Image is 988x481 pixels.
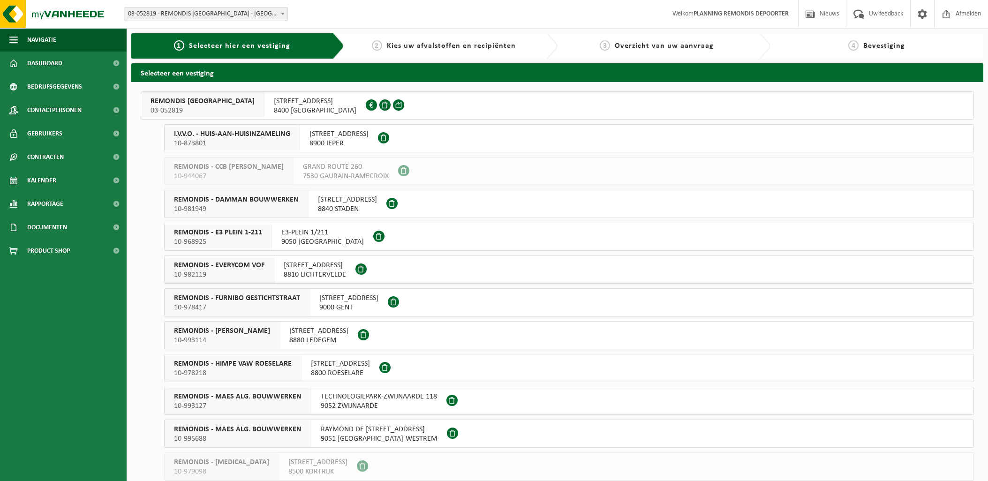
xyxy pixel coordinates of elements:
button: REMONDIS - EVERYCOM VOF 10-982119 [STREET_ADDRESS]8810 LICHTERVELDE [164,256,974,284]
span: [STREET_ADDRESS] [288,458,347,467]
span: REMONDIS - MAES ALG. BOUWWERKEN [174,392,302,401]
span: Selecteer hier een vestiging [189,42,290,50]
h2: Selecteer een vestiging [131,63,983,82]
span: Rapportage [27,192,63,216]
span: Bedrijfsgegevens [27,75,82,98]
span: [STREET_ADDRESS] [274,97,356,106]
button: I.V.V.O. - HUIS-AAN-HUISINZAMELING 10-873801 [STREET_ADDRESS]8900 IEPER [164,124,974,152]
span: I.V.V.O. - HUIS-AAN-HUISINZAMELING [174,129,290,139]
span: REMONDIS - [PERSON_NAME] [174,326,270,336]
span: Gebruikers [27,122,62,145]
span: RAYMOND DE [STREET_ADDRESS] [321,425,437,434]
span: 8810 LICHTERVELDE [284,270,346,279]
span: 2 [372,40,382,51]
span: 10-978417 [174,303,300,312]
span: TECHNOLOGIEPARK-ZWIJNAARDE 118 [321,392,437,401]
span: 8800 ROESELARE [311,368,370,378]
span: REMONDIS - FURNIBO GESTICHTSTRAAT [174,293,300,303]
span: 10-982119 [174,270,264,279]
span: 9052 ZWIJNAARDE [321,401,437,411]
span: REMONDIS - EVERYCOM VOF [174,261,264,270]
button: REMONDIS [GEOGRAPHIC_DATA] 03-052819 [STREET_ADDRESS]8400 [GEOGRAPHIC_DATA] [141,91,974,120]
span: 10-968925 [174,237,262,247]
button: REMONDIS - HIMPE VAW ROESELARE 10-978218 [STREET_ADDRESS]8800 ROESELARE [164,354,974,382]
span: Documenten [27,216,67,239]
span: Dashboard [27,52,62,75]
span: 03-052819 [151,106,255,115]
span: 10-993114 [174,336,270,345]
button: REMONDIS - [PERSON_NAME] 10-993114 [STREET_ADDRESS]8880 LEDEGEM [164,321,974,349]
span: 4 [848,40,859,51]
button: REMONDIS - DAMMAN BOUWWERKEN 10-981949 [STREET_ADDRESS]8840 STADEN [164,190,974,218]
span: Contactpersonen [27,98,82,122]
span: 10-981949 [174,204,299,214]
span: [STREET_ADDRESS] [319,293,378,303]
span: REMONDIS [GEOGRAPHIC_DATA] [151,97,255,106]
span: 8400 [GEOGRAPHIC_DATA] [274,106,356,115]
span: REMONDIS - DAMMAN BOUWWERKEN [174,195,299,204]
span: 8840 STADEN [318,204,377,214]
strong: PLANNING REMONDIS DEPOORTER [694,10,789,17]
span: 8500 KORTRIJK [288,467,347,476]
button: REMONDIS - FURNIBO GESTICHTSTRAAT 10-978417 [STREET_ADDRESS]9000 GENT [164,288,974,316]
span: [STREET_ADDRESS] [318,195,377,204]
span: 3 [600,40,610,51]
span: REMONDIS - E3 PLEIN 1-211 [174,228,262,237]
span: 9051 [GEOGRAPHIC_DATA]-WESTREM [321,434,437,443]
span: 10-995688 [174,434,302,443]
span: 10-944067 [174,172,284,181]
span: E3-PLEIN 1/211 [281,228,364,237]
span: REMONDIS - [MEDICAL_DATA] [174,458,269,467]
span: 7530 GAURAIN-RAMECROIX [303,172,389,181]
span: 1 [174,40,184,51]
span: 8880 LEDEGEM [289,336,348,345]
button: REMONDIS - MAES ALG. BOUWWERKEN 10-993127 TECHNOLOGIEPARK-ZWIJNAARDE 1189052 ZWIJNAARDE [164,387,974,415]
span: 10-873801 [174,139,290,148]
span: Contracten [27,145,64,169]
span: [STREET_ADDRESS] [309,129,369,139]
span: 8900 IEPER [309,139,369,148]
button: REMONDIS - MAES ALG. BOUWWERKEN 10-995688 RAYMOND DE [STREET_ADDRESS]9051 [GEOGRAPHIC_DATA]-WESTREM [164,420,974,448]
span: REMONDIS - MAES ALG. BOUWWERKEN [174,425,302,434]
span: 10-993127 [174,401,302,411]
span: 03-052819 - REMONDIS WEST-VLAANDEREN - OOSTENDE [124,7,288,21]
span: [STREET_ADDRESS] [289,326,348,336]
span: 9050 [GEOGRAPHIC_DATA] [281,237,364,247]
span: Bevestiging [863,42,905,50]
span: Navigatie [27,28,56,52]
button: REMONDIS - E3 PLEIN 1-211 10-968925 E3-PLEIN 1/2119050 [GEOGRAPHIC_DATA] [164,223,974,251]
span: [STREET_ADDRESS] [284,261,346,270]
span: 10-978218 [174,368,292,378]
span: 9000 GENT [319,303,378,312]
span: REMONDIS - CCB [PERSON_NAME] [174,162,284,172]
span: REMONDIS - HIMPE VAW ROESELARE [174,359,292,368]
span: Overzicht van uw aanvraag [615,42,714,50]
span: GRAND ROUTE 260 [303,162,389,172]
span: Kalender [27,169,56,192]
span: 03-052819 - REMONDIS WEST-VLAANDEREN - OOSTENDE [124,8,287,21]
span: Product Shop [27,239,70,263]
span: Kies uw afvalstoffen en recipiënten [387,42,516,50]
span: 10-979098 [174,467,269,476]
span: [STREET_ADDRESS] [311,359,370,368]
